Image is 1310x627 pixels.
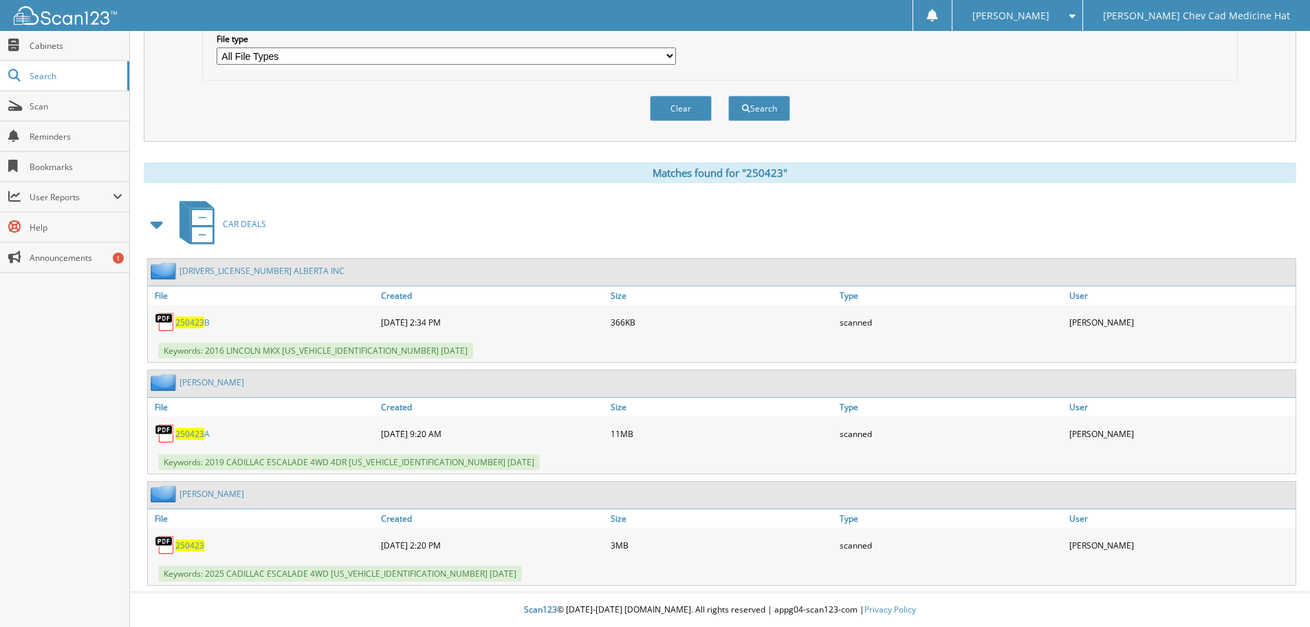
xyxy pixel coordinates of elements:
[1241,561,1310,627] iframe: Chat Widget
[378,398,607,416] a: Created
[175,540,204,551] a: 250423
[14,6,117,25] img: scan123-logo-white.svg
[30,191,113,203] span: User Reports
[607,509,837,528] a: Size
[175,428,204,440] span: 250423
[151,262,179,279] img: folder2.png
[524,604,557,615] span: Scan123
[1066,509,1296,528] a: User
[378,509,607,528] a: Created
[836,531,1066,559] div: scanned
[148,398,378,416] a: File
[607,308,837,336] div: 366KB
[607,420,837,447] div: 11MB
[836,398,1066,416] a: Type
[30,131,122,142] span: Reminders
[158,454,540,470] span: Keywords: 2019 CADILLAC ESCALADE 4WD 4DR [US_VEHICLE_IDENTIFICATION_NUMBER] [DATE]
[836,308,1066,336] div: scanned
[1103,12,1290,20] span: [PERSON_NAME] Chev Cad Medicine Hat
[836,509,1066,528] a: Type
[1066,308,1296,336] div: [PERSON_NAME]
[155,535,175,555] img: PDF.png
[30,161,122,173] span: Bookmarks
[30,100,122,112] span: Scan
[175,317,210,328] a: 250423B
[378,420,607,447] div: [DATE] 9:20 AM
[113,253,124,264] div: 1
[148,509,378,528] a: File
[607,531,837,559] div: 3MB
[158,343,473,359] span: Keywords: 2016 LINCOLN MKX [US_VEHICLE_IDENTIFICATION_NUMBER] [DATE]
[171,197,266,251] a: CAR DEALS
[378,308,607,336] div: [DATE] 2:34 PM
[223,218,266,230] span: CAR DEALS
[130,593,1310,627] div: © [DATE]-[DATE] [DOMAIN_NAME]. All rights reserved | appg04-scan123-com |
[728,96,790,121] button: Search
[607,286,837,305] a: Size
[1066,286,1296,305] a: User
[378,531,607,559] div: [DATE] 2:20 PM
[175,428,210,440] a: 250423A
[650,96,712,121] button: Clear
[217,33,676,45] label: File type
[144,162,1296,183] div: Matches found for "250423"
[179,488,244,500] a: [PERSON_NAME]
[1066,398,1296,416] a: User
[151,485,179,502] img: folder2.png
[30,40,122,52] span: Cabinets
[179,265,345,277] a: [DRIVERS_LICENSE_NUMBER] ALBERTA INC
[175,317,204,328] span: 250423
[864,604,916,615] a: Privacy Policy
[155,312,175,332] img: PDF.png
[30,222,122,233] span: Help
[1066,531,1296,559] div: [PERSON_NAME]
[836,420,1066,447] div: scanned
[179,376,244,388] a: [PERSON_NAME]
[30,70,120,82] span: Search
[378,286,607,305] a: Created
[30,252,122,264] span: Announcements
[836,286,1066,305] a: Type
[155,423,175,444] img: PDF.png
[607,398,837,416] a: Size
[158,566,522,582] span: Keywords: 2025 CADILLAC ESCALADE 4WD [US_VEHICLE_IDENTIFICATION_NUMBER] [DATE]
[151,374,179,391] img: folder2.png
[1066,420,1296,447] div: [PERSON_NAME]
[148,286,378,305] a: File
[972,12,1049,20] span: [PERSON_NAME]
